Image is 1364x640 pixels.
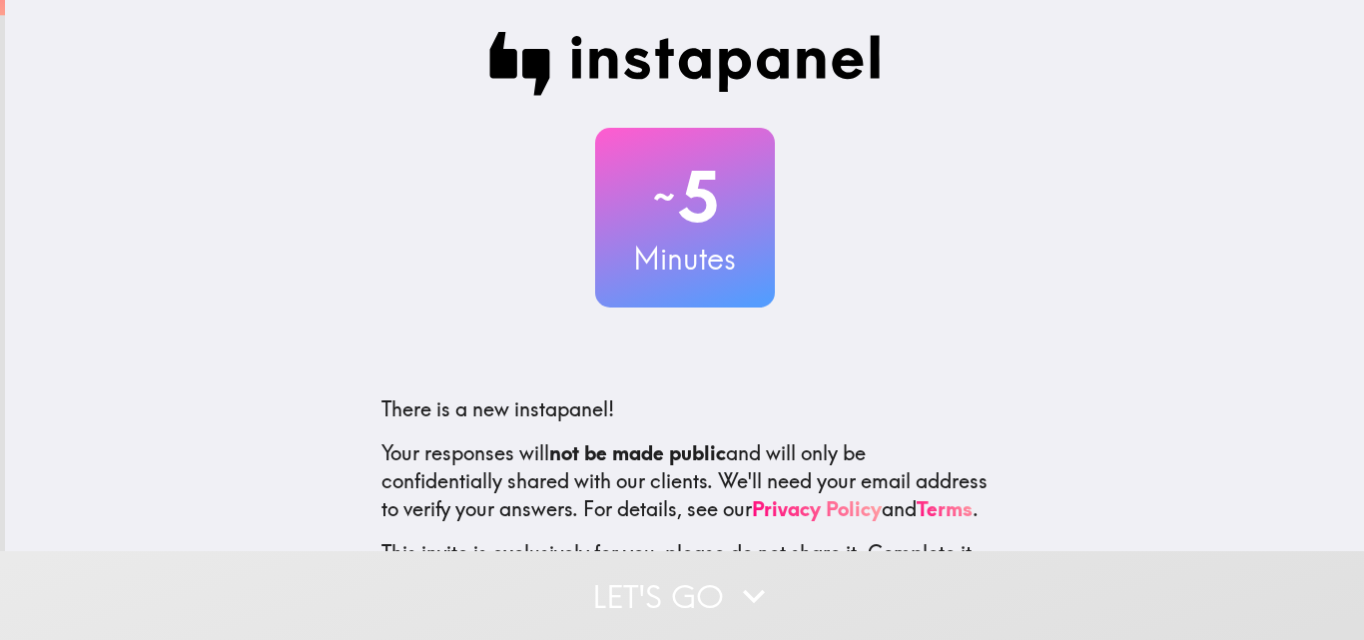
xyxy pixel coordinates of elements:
a: Terms [917,496,973,521]
a: Privacy Policy [752,496,882,521]
p: Your responses will and will only be confidentially shared with our clients. We'll need your emai... [381,439,989,523]
b: not be made public [549,440,726,465]
p: This invite is exclusively for you, please do not share it. Complete it soon because spots are li... [381,539,989,595]
span: There is a new instapanel! [381,396,614,421]
h3: Minutes [595,238,775,280]
span: ~ [650,167,678,227]
img: Instapanel [489,32,881,96]
h2: 5 [595,156,775,238]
